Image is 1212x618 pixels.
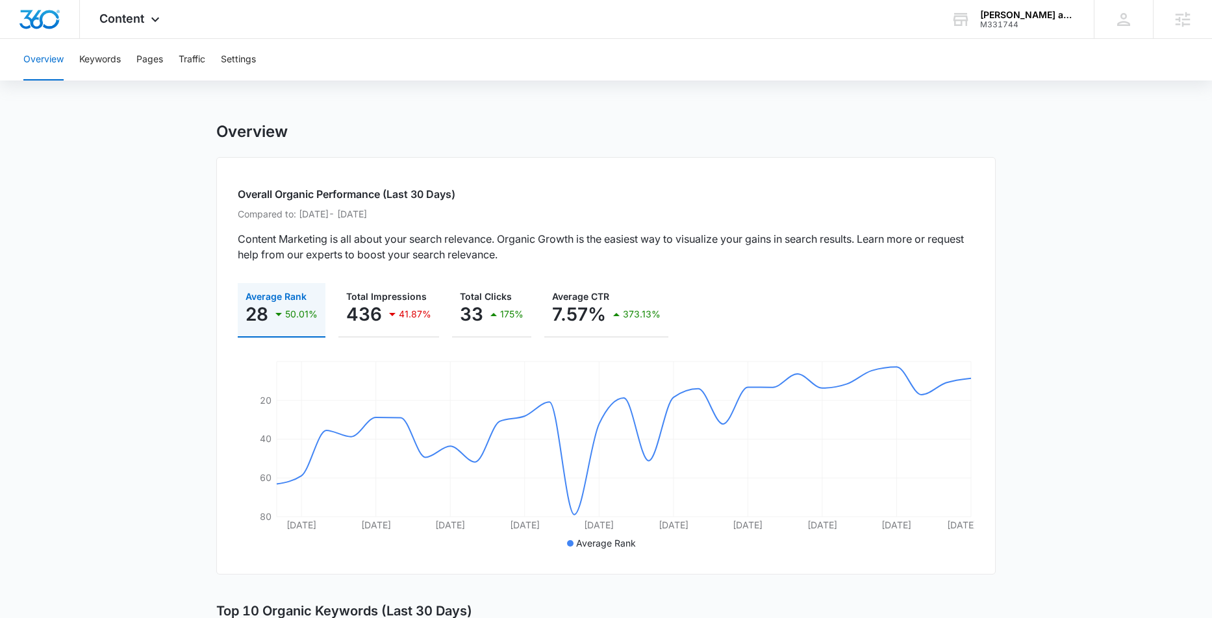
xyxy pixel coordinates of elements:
[435,519,465,530] tspan: [DATE]
[238,207,974,221] p: Compared to: [DATE] - [DATE]
[79,39,121,80] button: Keywords
[260,395,271,406] tspan: 20
[246,304,268,325] p: 28
[260,511,271,522] tspan: 80
[460,291,512,302] span: Total Clicks
[881,519,911,530] tspan: [DATE]
[552,304,606,325] p: 7.57%
[584,519,614,530] tspan: [DATE]
[346,291,427,302] span: Total Impressions
[510,519,540,530] tspan: [DATE]
[179,39,205,80] button: Traffic
[286,519,316,530] tspan: [DATE]
[460,304,483,325] p: 33
[399,310,431,319] p: 41.87%
[246,291,307,302] span: Average Rank
[99,12,144,25] span: Content
[260,433,271,444] tspan: 40
[623,310,661,319] p: 373.13%
[733,519,763,530] tspan: [DATE]
[221,39,256,80] button: Settings
[552,291,609,302] span: Average CTR
[980,10,1075,20] div: account name
[260,472,271,483] tspan: 60
[346,304,382,325] p: 436
[136,39,163,80] button: Pages
[947,519,977,530] tspan: [DATE]
[576,538,636,549] span: Average Rank
[238,231,974,262] p: Content Marketing is all about your search relevance. Organic Growth is the easiest way to visual...
[216,122,288,142] h1: Overview
[980,20,1075,29] div: account id
[285,310,318,319] p: 50.01%
[361,519,391,530] tspan: [DATE]
[807,519,837,530] tspan: [DATE]
[238,186,974,202] h2: Overall Organic Performance (Last 30 Days)
[500,310,524,319] p: 175%
[659,519,688,530] tspan: [DATE]
[23,39,64,80] button: Overview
